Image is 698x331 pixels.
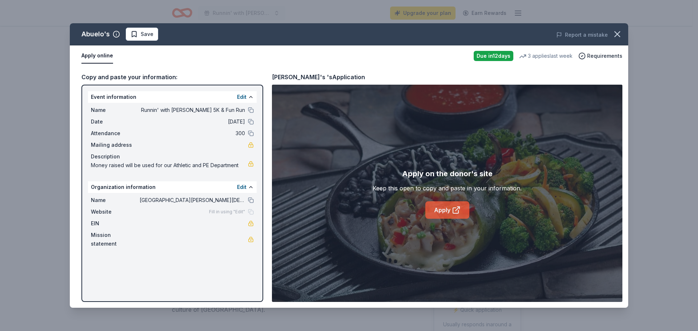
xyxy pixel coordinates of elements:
span: Mailing address [91,141,140,149]
span: EIN [91,219,140,228]
span: 300 [140,129,245,138]
div: Due in 12 days [474,51,513,61]
div: [PERSON_NAME]'s 's Application [272,72,365,82]
span: Requirements [587,52,622,60]
div: Description [91,152,254,161]
div: Apply on the donor's site [402,168,493,179]
button: Requirements [578,52,622,60]
span: Name [91,106,140,114]
span: Attendance [91,129,140,138]
span: Website [91,207,140,216]
button: Edit [237,183,246,191]
div: Event information [88,91,257,103]
div: Copy and paste your information: [81,72,263,82]
button: Apply online [81,48,113,64]
button: Save [126,28,158,41]
span: Name [91,196,140,205]
span: Save [141,30,153,39]
div: Organization information [88,181,257,193]
div: 3 applies last week [519,52,573,60]
span: Runnin' with [PERSON_NAME] 5K & Fun Run [140,106,245,114]
span: Money raised will be used for our Athletic and PE Department [91,161,248,170]
div: Abuelo's [81,28,110,40]
span: Fill in using "Edit" [209,209,245,215]
div: Keep this open to copy and paste in your information. [373,184,522,193]
span: Date [91,117,140,126]
span: [GEOGRAPHIC_DATA][PERSON_NAME][DEMOGRAPHIC_DATA] [140,196,245,205]
button: Report a mistake [556,31,608,39]
button: Edit [237,93,246,101]
span: Mission statement [91,231,140,248]
span: [DATE] [140,117,245,126]
a: Apply [425,201,469,219]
